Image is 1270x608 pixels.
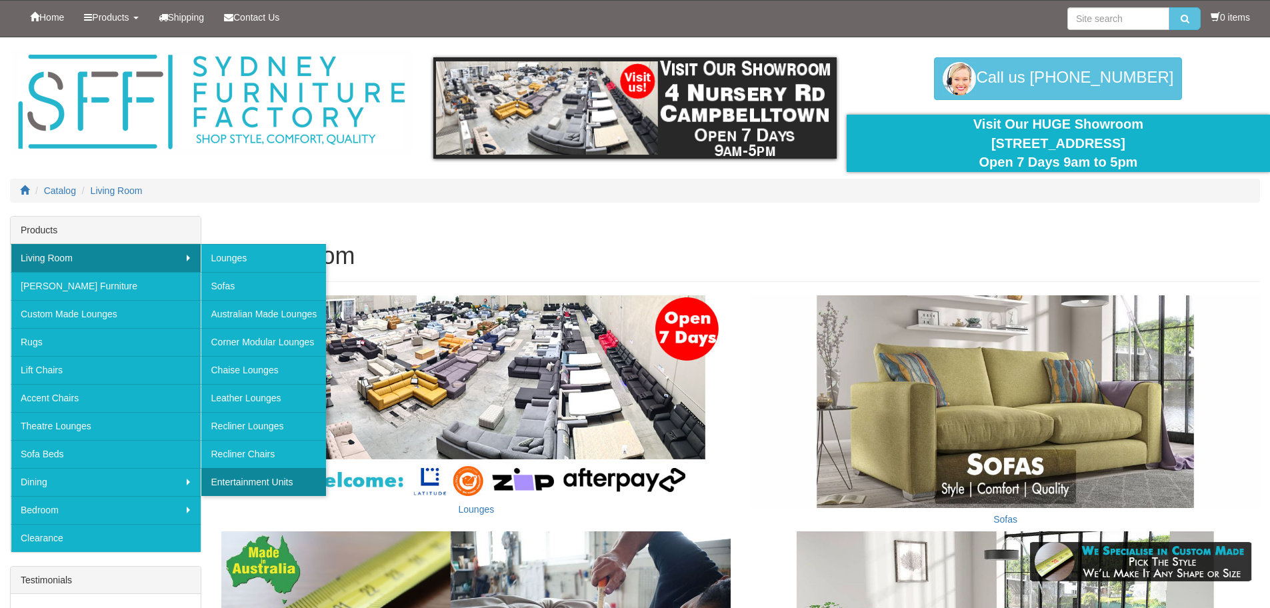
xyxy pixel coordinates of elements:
a: Sofas [201,272,326,300]
a: Living Room [11,244,201,272]
img: Sofas [751,295,1260,507]
a: Sofas [993,514,1017,525]
a: Chaise Lounges [201,356,326,384]
a: Entertainment Units [201,468,326,496]
a: Shipping [149,1,215,34]
span: Contact Us [233,12,279,23]
a: Lounges [459,504,495,515]
a: Contact Us [214,1,289,34]
a: Bedroom [11,496,201,524]
span: Products [92,12,129,23]
span: Home [39,12,64,23]
h1: Living Room [221,243,1260,269]
input: Site search [1067,7,1169,30]
a: Dining [11,468,201,496]
a: [PERSON_NAME] Furniture [11,272,201,300]
a: Corner Modular Lounges [201,328,326,356]
img: Sydney Furniture Factory [11,51,411,154]
a: Australian Made Lounges [201,300,326,328]
div: Products [11,217,201,244]
a: Custom Made Lounges [11,300,201,328]
a: Lift Chairs [11,356,201,384]
a: Clearance [11,524,201,552]
a: Recliner Lounges [201,412,326,440]
a: Catalog [44,185,76,196]
div: Testimonials [11,567,201,594]
a: Living Room [91,185,143,196]
span: Shipping [168,12,205,23]
li: 0 items [1211,11,1250,24]
a: Products [74,1,148,34]
a: Accent Chairs [11,384,201,412]
img: Lounges [221,295,731,498]
a: Lounges [201,244,326,272]
a: Sofa Beds [11,440,201,468]
img: showroom.gif [433,57,837,159]
a: Home [20,1,74,34]
a: Theatre Lounges [11,412,201,440]
a: Recliner Chairs [201,440,326,468]
a: Leather Lounges [201,384,326,412]
div: Visit Our HUGE Showroom [STREET_ADDRESS] Open 7 Days 9am to 5pm [857,115,1260,172]
a: Rugs [11,328,201,356]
